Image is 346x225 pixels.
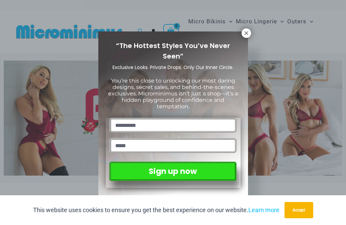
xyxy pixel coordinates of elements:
[109,162,236,181] button: Sign up now
[33,205,279,215] p: This website uses cookies to ensure you get the best experience on our website.
[116,41,230,61] span: “The Hottest Styles You’ve Never Seen”
[113,64,233,71] span: Exclusive Looks. Private Drops. Only Our Inner Circle.
[248,206,279,213] a: Learn more
[242,28,251,38] button: Close
[108,77,238,110] span: You’re this close to unlocking our most daring designs, secret sales, and behind-the-scenes exclu...
[285,202,313,218] button: Accept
